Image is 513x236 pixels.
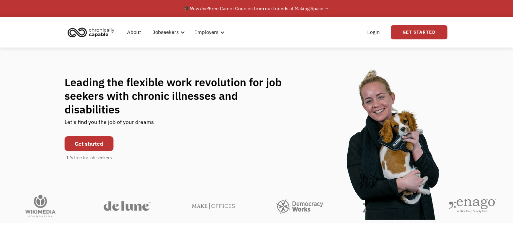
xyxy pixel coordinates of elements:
a: About [123,21,145,43]
div: 🎓 Free Career Courses from our friends at Making Space → [184,4,329,13]
h1: Leading the flexible work revolution for job seekers with chronic illnesses and disabilities [65,75,295,116]
div: Jobseekers [153,28,179,36]
div: It's free for job seekers [67,155,112,161]
a: Get started [65,136,113,151]
div: Let's find you the job of your dreams [65,116,154,133]
a: Login [363,21,384,43]
div: Employers [194,28,218,36]
em: Now live! [190,5,209,12]
a: Get Started [391,25,447,39]
img: Chronically Capable logo [66,25,117,40]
